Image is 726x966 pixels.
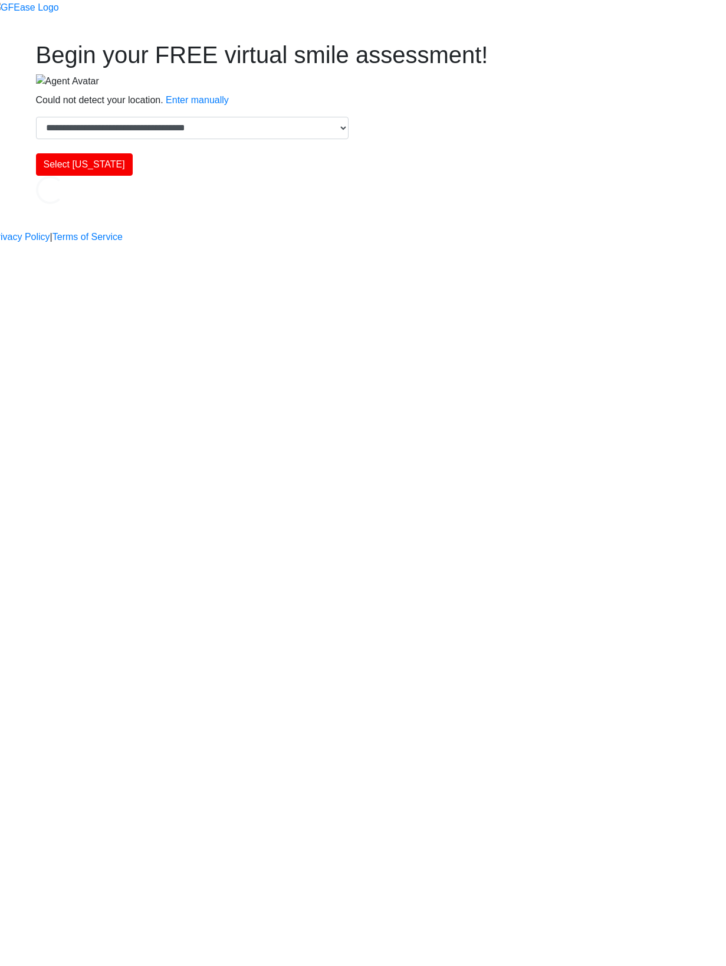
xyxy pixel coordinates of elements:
[166,95,229,105] a: Enter manually
[36,95,163,105] span: Could not detect your location.
[36,74,99,88] img: Agent Avatar
[36,41,691,69] h1: Begin your FREE virtual smile assessment!
[36,153,133,176] button: Select [US_STATE]
[52,230,123,244] a: Terms of Service
[50,230,52,244] a: |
